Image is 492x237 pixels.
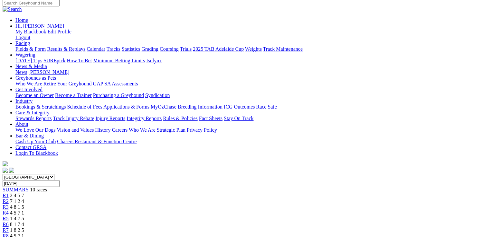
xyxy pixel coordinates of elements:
a: Get Involved [15,87,43,92]
a: R4 [3,210,9,215]
a: Fact Sheets [199,116,222,121]
a: R1 [3,193,9,198]
a: Rules & Policies [163,116,198,121]
a: Racing [15,40,30,46]
a: Who We Are [15,81,42,86]
span: 2 4 5 7 [10,193,24,198]
img: Search [3,6,22,12]
a: Greyhounds as Pets [15,75,56,81]
a: Retire Your Greyhound [43,81,92,86]
a: Statistics [122,46,140,52]
a: Trials [180,46,192,52]
a: Who We Are [129,127,156,133]
a: SUREpick [43,58,65,63]
a: Wagering [15,52,35,57]
div: Wagering [15,58,485,64]
a: Fields & Form [15,46,46,52]
a: Calendar [87,46,105,52]
div: About [15,127,485,133]
a: 2025 TAB Adelaide Cup [193,46,244,52]
a: News [15,69,27,75]
div: Bar & Dining [15,139,485,145]
img: facebook.svg [3,168,8,173]
a: Breeding Information [178,104,222,110]
a: [DATE] Tips [15,58,42,63]
a: Industry [15,98,33,104]
a: Syndication [145,92,170,98]
a: About [15,121,28,127]
div: Get Involved [15,92,485,98]
a: MyOzChase [151,104,176,110]
a: R6 [3,222,9,227]
a: How To Bet [67,58,92,63]
div: Care & Integrity [15,116,485,121]
span: 4 5 7 1 [10,210,24,215]
span: Hi, [PERSON_NAME] [15,23,64,29]
a: Logout [15,35,30,40]
a: Home [15,17,28,23]
a: Vision and Values [57,127,94,133]
a: Bar & Dining [15,133,44,138]
a: Edit Profile [48,29,71,34]
a: Schedule of Fees [67,104,102,110]
a: Login To Blackbook [15,150,58,156]
a: Chasers Restaurant & Function Centre [57,139,137,144]
input: Select date [3,180,60,187]
a: Tracks [107,46,120,52]
a: Coursing [160,46,179,52]
span: 7 1 2 4 [10,198,24,204]
div: News & Media [15,69,485,75]
div: Greyhounds as Pets [15,81,485,87]
a: Stewards Reports [15,116,52,121]
a: Bookings & Scratchings [15,104,66,110]
a: Become a Trainer [55,92,92,98]
a: [PERSON_NAME] [28,69,69,75]
a: Results & Replays [47,46,85,52]
a: ICG Outcomes [224,104,255,110]
a: We Love Our Dogs [15,127,55,133]
a: Track Maintenance [263,46,303,52]
a: Privacy Policy [187,127,217,133]
span: 4 8 1 5 [10,204,24,210]
a: Weights [245,46,262,52]
a: Stay On Track [224,116,253,121]
a: Minimum Betting Limits [93,58,145,63]
div: Racing [15,46,485,52]
div: Industry [15,104,485,110]
a: R2 [3,198,9,204]
a: R7 [3,227,9,233]
span: 10 races [30,187,47,192]
a: Purchasing a Greyhound [93,92,144,98]
a: History [95,127,110,133]
div: Hi, [PERSON_NAME] [15,29,485,40]
a: SUMMARY [3,187,29,192]
a: Race Safe [256,104,277,110]
a: Contact GRSA [15,145,46,150]
a: Care & Integrity [15,110,50,115]
a: Integrity Reports [127,116,162,121]
a: GAP SA Assessments [93,81,138,86]
span: 8 1 7 4 [10,222,24,227]
a: Injury Reports [95,116,125,121]
a: My Blackbook [15,29,46,34]
a: R5 [3,216,9,221]
a: Grading [142,46,158,52]
a: Careers [112,127,128,133]
img: logo-grsa-white.png [3,161,8,166]
a: News & Media [15,64,47,69]
a: Strategic Plan [157,127,185,133]
a: R3 [3,204,9,210]
a: Cash Up Your Club [15,139,56,144]
a: Track Injury Rebate [53,116,94,121]
a: Applications & Forms [103,104,149,110]
a: Become an Owner [15,92,54,98]
span: 1 8 2 5 [10,227,24,233]
a: Hi, [PERSON_NAME] [15,23,65,29]
span: 1 4 7 5 [10,216,24,221]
